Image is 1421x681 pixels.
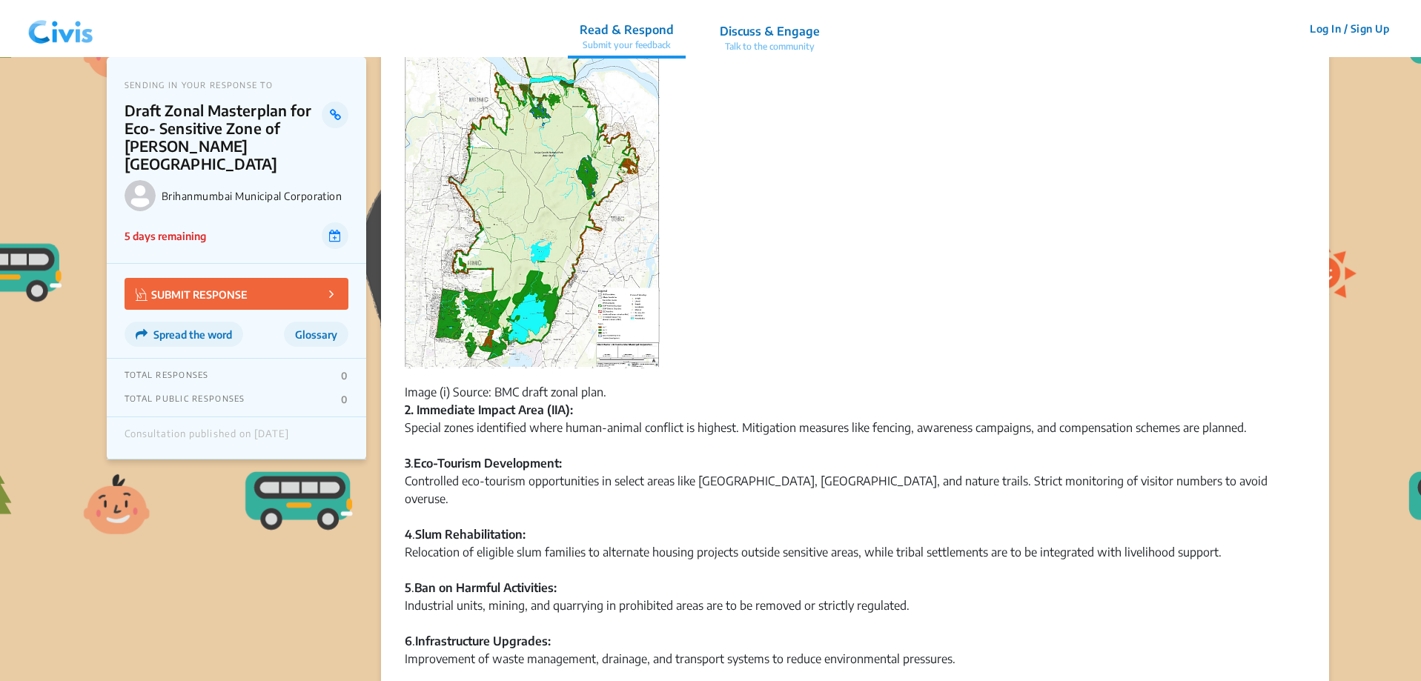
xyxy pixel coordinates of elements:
p: TOTAL PUBLIC RESPONSES [125,393,245,405]
p: 0 [341,393,348,405]
strong: 3 [405,456,411,471]
img: navlogo.png [22,7,99,51]
strong: Infrastructure Upgrades: [415,634,551,648]
strong: 4 [405,527,412,542]
p: Read & Respond [580,21,674,39]
img: Brihanmumbai Municipal Corporation logo [125,180,156,211]
p: Submit your feedback [580,39,674,52]
p: Draft Zonal Masterplan for Eco- Sensitive Zone of [PERSON_NAME][GEOGRAPHIC_DATA] [125,102,322,173]
strong: 5 [405,580,411,595]
button: SUBMIT RESPONSE [125,278,348,310]
span: Glossary [295,328,337,341]
strong: 6 [405,634,412,648]
div: . Industrial units, mining, and quarrying in prohibited areas are to be removed or strictly regul... [405,579,1305,632]
button: Glossary [284,322,348,347]
p: SENDING IN YOUR RESPONSE TO [125,80,348,90]
button: Spread the word [125,322,243,347]
figcaption: Image (i) Source: BMC draft zonal plan. [405,383,1305,401]
p: Talk to the community [720,40,820,53]
strong: Ban on Harmful Activities: [414,580,557,595]
p: TOTAL RESPONSES [125,370,209,382]
strong: Immediate Impact Area (IIA): [417,402,573,417]
strong: Eco-Tourism Development: [414,456,562,471]
img: Vector.jpg [136,288,148,301]
p: Discuss & Engage [720,22,820,40]
button: Log In / Sign Up [1300,17,1399,40]
p: SUBMIT RESPONSE [136,285,248,302]
div: Special zones identified where human-animal conflict is highest. Mitigation measures like fencing... [405,401,1305,454]
strong: Slum Rehabilitation: [415,527,526,542]
p: 5 days remaining [125,228,206,244]
div: . Relocation of eligible slum families to alternate housing projects outside sensitive areas, whi... [405,525,1305,579]
p: Brihanmumbai Municipal Corporation [162,190,348,202]
p: 0 [341,370,348,382]
span: Spread the word [153,328,232,341]
div: . Controlled eco-tourism opportunities in select areas like [GEOGRAPHIC_DATA], [GEOGRAPHIC_DATA],... [405,454,1305,525]
strong: 2. [405,402,414,417]
div: Consultation published on [DATE] [125,428,289,448]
